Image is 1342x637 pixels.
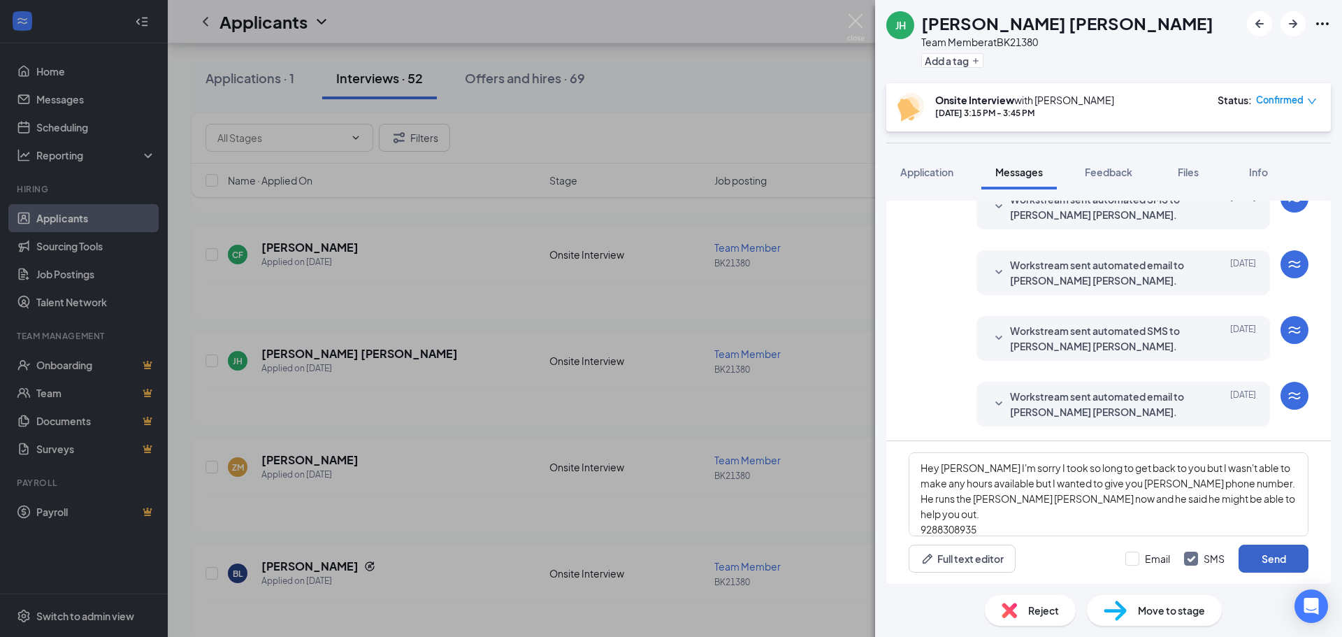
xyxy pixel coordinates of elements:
span: [DATE] [1230,389,1256,420]
span: Workstream sent automated email to [PERSON_NAME] [PERSON_NAME]. [1010,389,1193,420]
svg: Ellipses [1314,15,1331,32]
span: [DATE] [1230,192,1256,222]
svg: ArrowLeftNew [1251,15,1268,32]
div: with [PERSON_NAME] [935,93,1114,107]
svg: Pen [921,552,935,566]
svg: WorkstreamLogo [1286,322,1303,338]
span: [DATE] [1230,323,1256,354]
span: Messages [995,166,1043,178]
span: Confirmed [1256,93,1304,107]
span: Application [900,166,953,178]
span: Workstream sent automated SMS to [PERSON_NAME] [PERSON_NAME]. [1010,192,1193,222]
span: [DATE] [1230,257,1256,288]
button: Full text editorPen [909,545,1016,573]
span: down [1307,96,1317,106]
div: [DATE] 3:15 PM - 3:45 PM [935,107,1114,119]
svg: WorkstreamLogo [1286,256,1303,273]
button: PlusAdd a tag [921,53,983,68]
div: Team Member at BK21380 [921,35,1213,49]
svg: SmallChevronDown [990,330,1007,347]
span: Workstream sent automated SMS to [PERSON_NAME] [PERSON_NAME]. [1010,323,1193,354]
span: Move to stage [1138,603,1205,618]
div: Status : [1218,93,1252,107]
h1: [PERSON_NAME] [PERSON_NAME] [921,11,1213,35]
span: Files [1178,166,1199,178]
span: Workstream sent automated email to [PERSON_NAME] [PERSON_NAME]. [1010,257,1193,288]
span: Reject [1028,603,1059,618]
button: ArrowLeftNew [1247,11,1272,36]
svg: Plus [972,57,980,65]
span: Feedback [1085,166,1132,178]
svg: SmallChevronDown [990,264,1007,281]
div: Open Intercom Messenger [1294,589,1328,623]
span: Info [1249,166,1268,178]
svg: ArrowRight [1285,15,1301,32]
button: Send [1239,545,1308,573]
div: JH [895,18,906,32]
svg: SmallChevronDown [990,396,1007,413]
button: ArrowRight [1280,11,1306,36]
svg: WorkstreamLogo [1286,387,1303,404]
textarea: Hey [PERSON_NAME] I'm sorry I took so long to get back to you but I wasn't able to make any hours... [909,452,1308,536]
svg: SmallChevronDown [990,199,1007,215]
b: Onsite Interview [935,94,1014,106]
